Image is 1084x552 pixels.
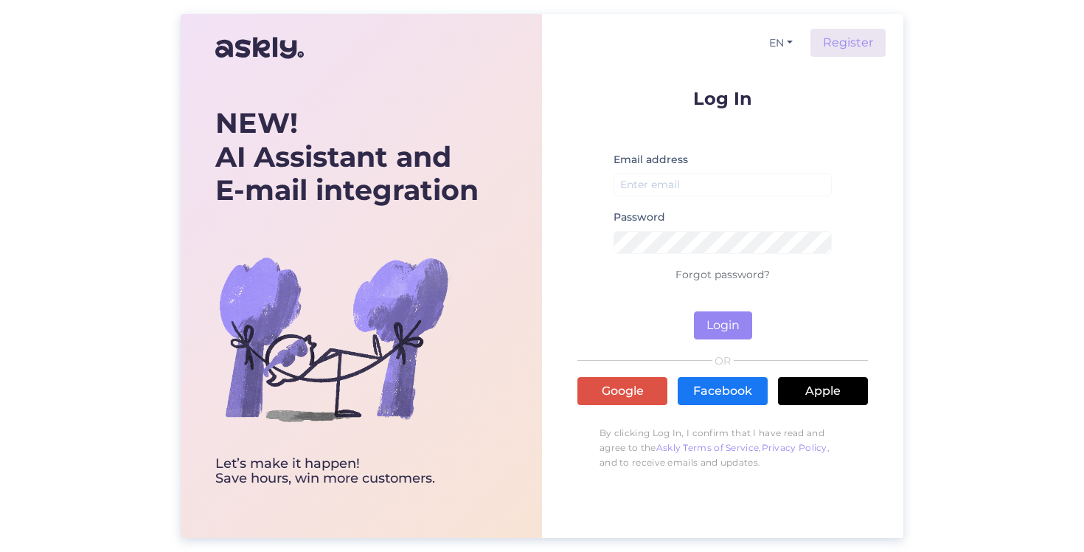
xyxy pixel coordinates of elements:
label: Email address [614,152,688,168]
div: AI Assistant and E-mail integration [215,106,479,207]
p: Log In [577,89,868,108]
button: Login [694,311,752,339]
div: Let’s make it happen! Save hours, win more customers. [215,457,479,486]
a: Forgot password? [675,268,770,281]
span: OR [712,356,734,366]
a: Privacy Policy [762,442,827,453]
b: NEW! [215,106,298,140]
img: Askly [215,30,304,66]
label: Password [614,210,665,225]
a: Google [577,377,667,405]
img: bg-askly [215,221,451,457]
button: EN [763,32,799,54]
a: Facebook [678,377,768,405]
p: By clicking Log In, I confirm that I have read and agree to the , , and to receive emails and upd... [577,418,868,477]
input: Enter email [614,173,832,196]
a: Register [810,29,886,57]
a: Apple [778,377,868,405]
a: Askly Terms of Service [656,442,760,453]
